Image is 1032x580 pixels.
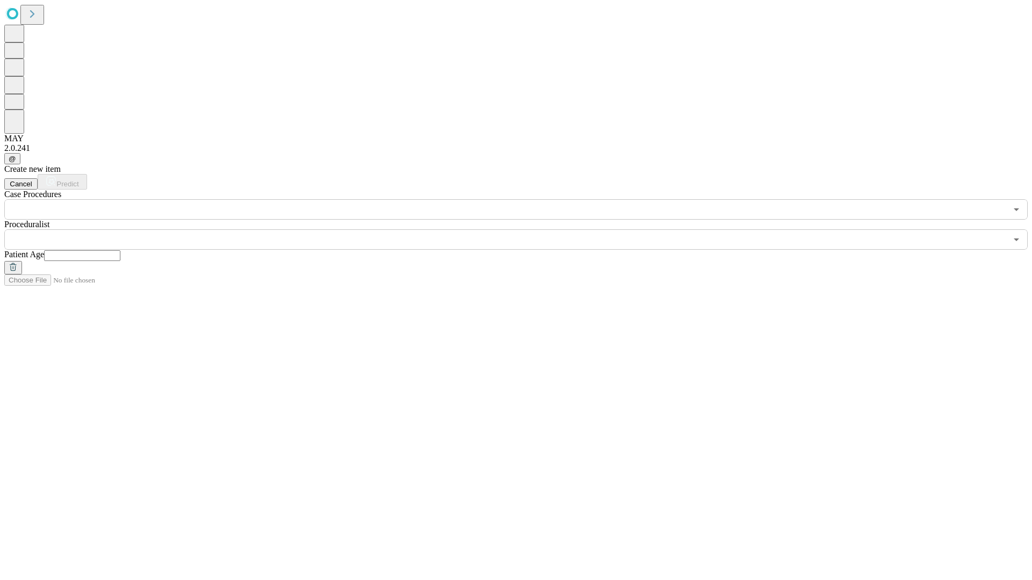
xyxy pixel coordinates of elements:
[4,153,20,164] button: @
[4,134,1028,143] div: MAY
[4,220,49,229] span: Proceduralist
[10,180,32,188] span: Cancel
[1009,232,1024,247] button: Open
[4,143,1028,153] div: 2.0.241
[56,180,78,188] span: Predict
[9,155,16,163] span: @
[4,178,38,190] button: Cancel
[4,250,44,259] span: Patient Age
[1009,202,1024,217] button: Open
[4,164,61,173] span: Create new item
[4,190,61,199] span: Scheduled Procedure
[38,174,87,190] button: Predict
